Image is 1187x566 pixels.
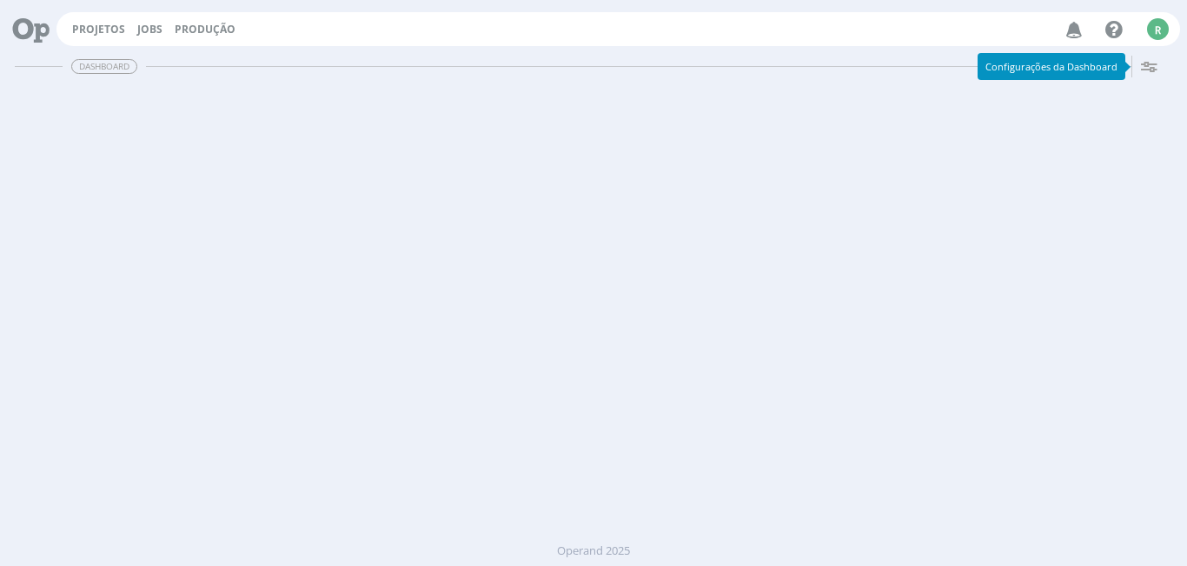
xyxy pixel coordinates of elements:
[72,22,125,37] a: Projetos
[71,59,137,74] span: Dashboard
[132,23,168,37] button: Jobs
[137,22,162,37] a: Jobs
[67,23,130,37] button: Projetos
[978,53,1125,80] div: Configurações da Dashboard
[175,22,235,37] a: Produção
[1147,18,1169,40] div: R
[169,23,241,37] button: Produção
[1146,14,1170,44] button: R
